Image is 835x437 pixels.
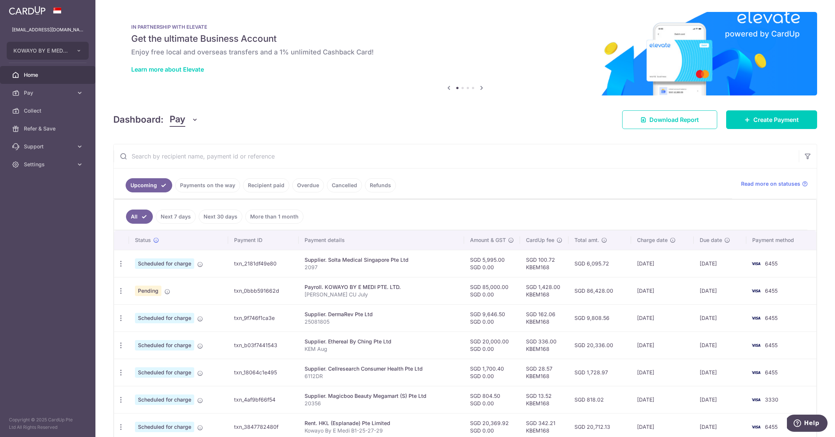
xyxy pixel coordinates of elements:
td: SGD 13.52 KBEM168 [520,386,568,413]
img: Bank Card [749,368,763,377]
a: Create Payment [726,110,817,129]
td: [DATE] [631,331,694,359]
span: KOWAYO BY E MEDI PTE. LTD. [13,47,69,54]
img: Bank Card [749,314,763,323]
td: SGD 1,728.97 [568,359,631,386]
p: 6112DR [305,372,458,380]
a: Read more on statuses [741,180,808,188]
span: Total amt. [574,236,599,244]
span: 6455 [765,342,778,348]
img: Bank Card [749,286,763,295]
td: SGD 1,428.00 KBEM168 [520,277,568,304]
button: Pay [170,113,198,127]
td: SGD 86,428.00 [568,277,631,304]
td: SGD 336.00 KBEM168 [520,331,568,359]
h4: Dashboard: [113,113,164,126]
a: Upcoming [126,178,172,192]
span: 6455 [765,260,778,267]
p: [PERSON_NAME] CU July [305,291,458,298]
td: SGD 20,000.00 SGD 0.00 [464,331,520,359]
span: Home [24,71,73,79]
span: Due date [700,236,722,244]
span: Pay [24,89,73,97]
a: Cancelled [327,178,362,192]
span: Read more on statuses [741,180,800,188]
div: Supplier. Magicboo Beauty Megamart (S) Pte Ltd [305,392,458,400]
span: Scheduled for charge [135,422,194,432]
td: [DATE] [631,277,694,304]
td: txn_18064c1e495 [228,359,299,386]
th: Payment method [746,230,816,250]
td: SGD 804.50 SGD 0.00 [464,386,520,413]
input: Search by recipient name, payment id or reference [114,144,799,168]
img: Bank Card [749,395,763,404]
span: 6455 [765,369,778,375]
img: Bank Card [749,422,763,431]
td: SGD 20,336.00 [568,331,631,359]
td: SGD 100.72 KBEM168 [520,250,568,277]
span: Support [24,143,73,150]
span: Download Report [649,115,699,124]
span: Charge date [637,236,668,244]
th: Payment details [299,230,464,250]
span: Pay [170,113,185,127]
a: Download Report [622,110,717,129]
td: SGD 9,646.50 SGD 0.00 [464,304,520,331]
button: KOWAYO BY E MEDI PTE. LTD. [7,42,89,60]
span: Status [135,236,151,244]
p: 25081805 [305,318,458,326]
td: txn_0bbb591662d [228,277,299,304]
span: Collect [24,107,73,114]
img: Bank Card [749,341,763,350]
a: Next 30 days [199,210,242,224]
td: SGD 162.06 KBEM168 [520,304,568,331]
span: Scheduled for charge [135,367,194,378]
h5: Get the ultimate Business Account [131,33,799,45]
td: SGD 6,095.72 [568,250,631,277]
div: Supplier. Cellresearch Consumer Health Pte Ltd [305,365,458,372]
a: All [126,210,153,224]
td: [DATE] [631,250,694,277]
h6: Enjoy free local and overseas transfers and a 1% unlimited Cashback Card! [131,48,799,57]
div: Payroll. KOWAYO BY E MEDI PTE. LTD. [305,283,458,291]
span: Create Payment [753,115,799,124]
a: Payments on the way [175,178,240,192]
span: 6455 [765,424,778,430]
td: SGD 9,808.56 [568,304,631,331]
a: Refunds [365,178,396,192]
th: Payment ID [228,230,299,250]
a: Recipient paid [243,178,289,192]
td: txn_4af9bf66f54 [228,386,299,413]
p: [EMAIL_ADDRESS][DOMAIN_NAME] [12,26,83,34]
p: 2097 [305,264,458,271]
td: [DATE] [631,304,694,331]
td: [DATE] [694,331,746,359]
div: Supplier. Ethereal By Ching Pte Ltd [305,338,458,345]
span: 6455 [765,287,778,294]
span: Refer & Save [24,125,73,132]
span: Scheduled for charge [135,394,194,405]
span: 3330 [765,396,778,403]
iframe: Opens a widget where you can find more information [787,415,828,433]
p: Kowayo By E Medi B1-25-27-29 [305,427,458,434]
span: Amount & GST [470,236,506,244]
div: Supplier. Solta Medical Singapore Pte Ltd [305,256,458,264]
td: txn_2181df49e80 [228,250,299,277]
td: [DATE] [694,386,746,413]
td: [DATE] [694,359,746,386]
td: txn_9f746f1ca3e [228,304,299,331]
span: Scheduled for charge [135,258,194,269]
p: IN PARTNERSHIP WITH ELEVATE [131,24,799,30]
span: Pending [135,286,161,296]
span: Settings [24,161,73,168]
td: SGD 28.57 KBEM168 [520,359,568,386]
td: [DATE] [694,277,746,304]
img: Renovation banner [113,12,817,95]
td: SGD 85,000.00 SGD 0.00 [464,277,520,304]
div: Rent. HKL (Esplanade) Pte Limited [305,419,458,427]
img: CardUp [9,6,45,15]
a: Next 7 days [156,210,196,224]
td: SGD 818.02 [568,386,631,413]
a: Overdue [292,178,324,192]
span: Scheduled for charge [135,340,194,350]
